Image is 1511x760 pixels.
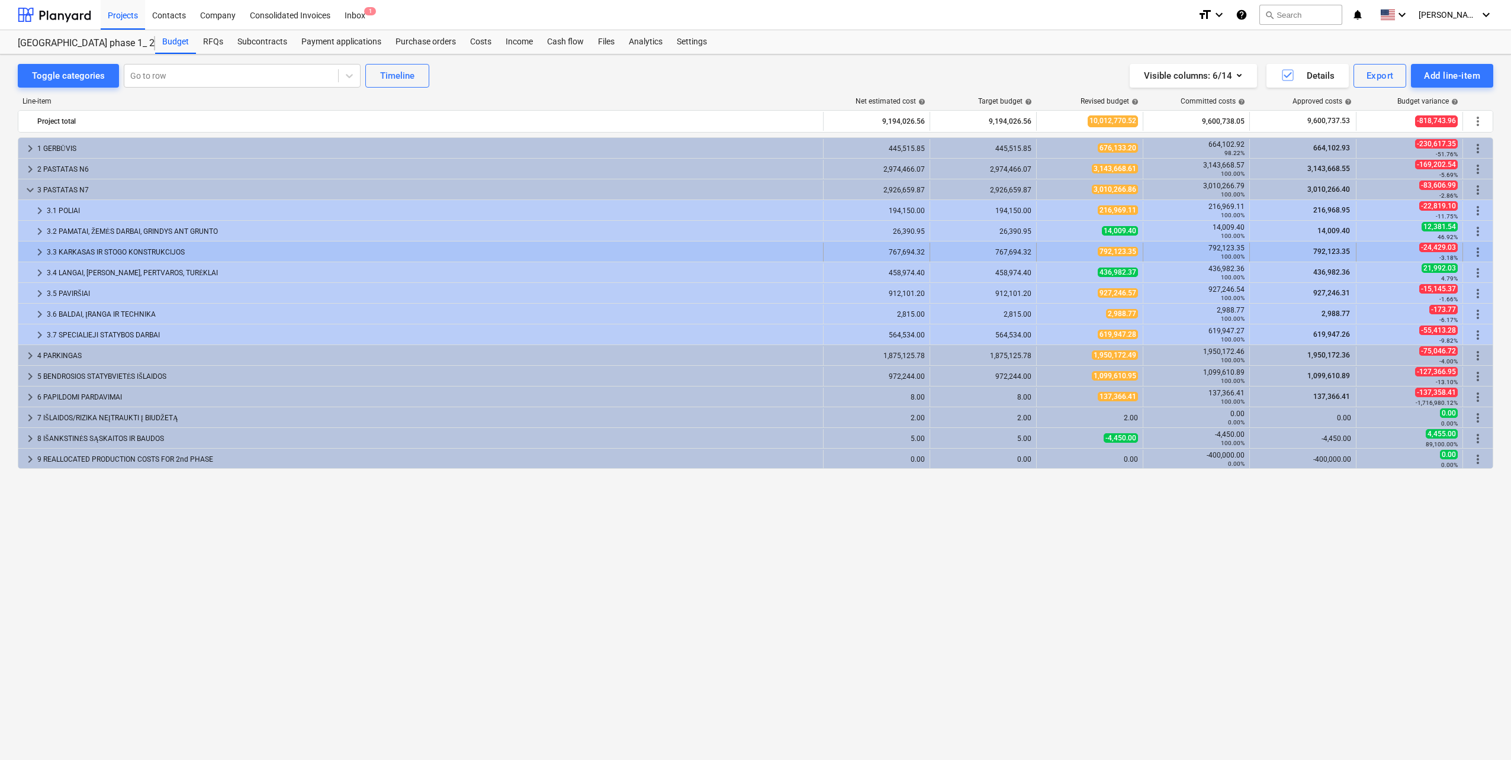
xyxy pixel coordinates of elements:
[1312,330,1351,339] span: 619,947.26
[37,429,818,448] div: 8 IŠANKSTINĖS SĄSKAITOS IR BAUDOS
[1426,429,1458,439] span: 4,455.00
[540,30,591,54] a: Cash flow
[1098,268,1138,277] span: 436,982.37
[294,30,388,54] div: Payment applications
[1471,266,1485,280] span: More actions
[1436,379,1458,385] small: -13.10%
[1419,181,1458,190] span: -83,606.99
[1415,139,1458,149] span: -230,617.35
[1148,451,1245,468] div: -400,000.00
[1419,326,1458,335] span: -55,413.28
[935,414,1031,422] div: 2.00
[828,269,925,277] div: 458,974.40
[1148,182,1245,198] div: 3,010,266.79
[47,326,818,344] div: 3.7 SPECIALIEJI STATYBOS DARBAI
[1266,64,1349,88] button: Details
[916,98,925,105] span: help
[1471,286,1485,301] span: More actions
[37,160,818,179] div: 2 PASTATAS N6
[935,289,1031,298] div: 912,101.20
[1144,68,1243,83] div: Visible columns : 6/14
[499,30,540,54] div: Income
[828,165,925,173] div: 2,974,466.07
[1221,378,1245,384] small: 100.00%
[1316,227,1351,235] span: 14,009.40
[18,97,824,105] div: Line-item
[1088,115,1138,127] span: 10,012,770.52
[1439,192,1458,199] small: -2.86%
[828,248,925,256] div: 767,694.32
[33,204,47,218] span: keyboard_arrow_right
[935,352,1031,360] div: 1,875,125.78
[230,30,294,54] a: Subcontracts
[1439,296,1458,302] small: -1.66%
[32,68,105,83] div: Toggle categories
[1471,245,1485,259] span: More actions
[33,307,47,321] span: keyboard_arrow_right
[37,450,818,469] div: 9 REALLOCATED PRODUCTION COSTS FOR 2nd PHASE
[1367,68,1394,83] div: Export
[1441,462,1458,468] small: 0.00%
[1148,347,1245,364] div: 1,950,172.46
[1471,411,1485,425] span: More actions
[23,369,37,384] span: keyboard_arrow_right
[1023,98,1032,105] span: help
[1312,268,1351,276] span: 436,982.36
[1471,224,1485,239] span: More actions
[1419,10,1478,20] span: [PERSON_NAME]
[1221,170,1245,177] small: 100.00%
[1424,68,1480,83] div: Add line-item
[1098,288,1138,298] span: 927,246.57
[1312,144,1351,152] span: 664,102.93
[155,30,196,54] div: Budget
[1438,234,1458,240] small: 46.92%
[388,30,463,54] a: Purchase orders
[1041,414,1138,422] div: 2.00
[47,305,818,324] div: 3.6 BALDAI, ĮRANGA IR TECHNIKA
[1471,390,1485,404] span: More actions
[33,328,47,342] span: keyboard_arrow_right
[622,30,670,54] a: Analytics
[37,139,818,158] div: 1 GERBŪVIS
[196,30,230,54] div: RFQs
[1306,185,1351,194] span: 3,010,266.40
[1148,430,1245,447] div: -4,450.00
[1354,64,1407,88] button: Export
[1148,112,1245,131] div: 9,600,738.05
[670,30,714,54] a: Settings
[1306,116,1351,126] span: 9,600,737.53
[1471,452,1485,466] span: More actions
[23,431,37,446] span: keyboard_arrow_right
[935,310,1031,318] div: 2,815.00
[23,183,37,197] span: keyboard_arrow_down
[33,286,47,301] span: keyboard_arrow_right
[1092,164,1138,173] span: 3,143,668.61
[1092,185,1138,194] span: 3,010,266.86
[1471,431,1485,446] span: More actions
[1419,201,1458,211] span: -22,819.10
[1471,204,1485,218] span: More actions
[935,331,1031,339] div: 564,534.00
[1148,368,1245,385] div: 1,099,610.89
[1228,419,1245,426] small: 0.00%
[1439,172,1458,178] small: -5.69%
[1293,97,1352,105] div: Approved costs
[828,393,925,401] div: 8.00
[1148,223,1245,240] div: 14,009.40
[935,248,1031,256] div: 767,694.32
[1081,97,1139,105] div: Revised budget
[1221,253,1245,260] small: 100.00%
[828,227,925,236] div: 26,390.95
[1236,8,1248,22] i: Knowledge base
[935,269,1031,277] div: 458,974.40
[23,411,37,425] span: keyboard_arrow_right
[1306,165,1351,173] span: 3,143,668.55
[1221,357,1245,363] small: 100.00%
[1312,289,1351,297] span: 927,246.31
[1148,140,1245,157] div: 664,102.92
[1236,98,1245,105] span: help
[1395,8,1409,22] i: keyboard_arrow_down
